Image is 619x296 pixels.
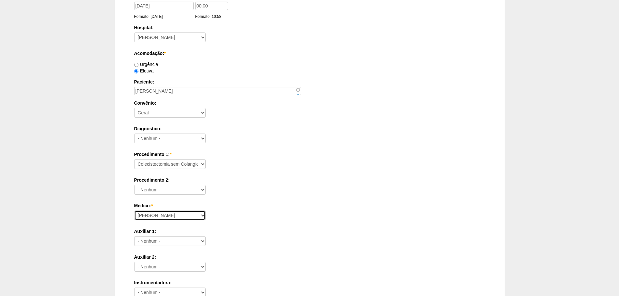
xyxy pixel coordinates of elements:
span: Este campo é obrigatório. [164,51,166,56]
label: Urgência [134,62,158,67]
span: Este campo é obrigatório. [151,203,153,208]
label: Auxiliar 2: [134,254,485,260]
input: Eletiva [134,69,138,73]
div: Formato: [DATE] [134,13,195,20]
div: Formato: 10:58 [195,13,230,20]
label: Diagnóstico: [134,125,485,132]
label: Médico: [134,202,485,209]
label: Auxiliar 1: [134,228,485,235]
input: Urgência [134,63,138,67]
label: Paciente: [134,79,485,85]
label: Procedimento 1: [134,151,485,158]
label: Acomodação: [134,50,485,57]
label: Procedimento 2: [134,177,485,183]
span: Este campo é obrigatório. [170,152,171,157]
label: Eletiva [134,68,154,73]
label: Hospital: [134,24,485,31]
label: Convênio: [134,100,485,106]
label: Instrumentadora: [134,279,485,286]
